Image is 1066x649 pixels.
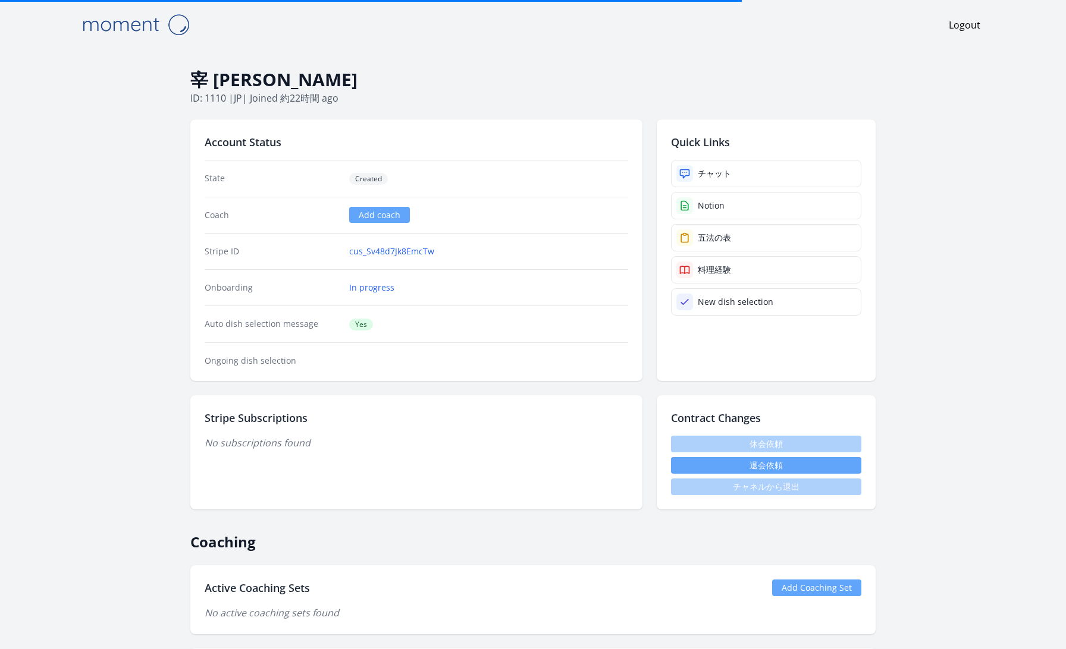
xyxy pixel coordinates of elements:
h2: Active Coaching Sets [205,579,310,596]
p: No active coaching sets found [205,606,861,620]
button: 退会依頼 [671,457,861,474]
span: 休会依頼 [671,436,861,452]
span: jp [234,92,242,105]
h2: Coaching [190,524,876,551]
dt: Onboarding [205,282,340,294]
a: Notion [671,192,861,219]
img: Moment [76,10,195,40]
h2: Stripe Subscriptions [205,409,628,426]
div: New dish selection [698,296,773,308]
h2: Account Status [205,134,628,150]
dt: Coach [205,209,340,221]
dt: Auto dish selection message [205,318,340,330]
p: No subscriptions found [205,436,628,450]
span: チャネルから退出 [671,478,861,495]
div: 五法の表 [698,232,731,244]
a: cus_Sv48d7Jk8EmcTw [349,245,434,257]
a: New dish selection [671,288,861,316]
a: 五法の表 [671,224,861,251]
span: Yes [349,319,373,330]
a: Add coach [349,207,410,223]
span: Created [349,173,388,185]
a: Logout [949,18,980,32]
a: In progress [349,282,394,294]
div: 料理経験 [698,264,731,276]
dt: Stripe ID [205,245,340,257]
a: Add Coaching Set [772,579,861,596]
h2: Contract Changes [671,409,861,426]
h1: 宰 [PERSON_NAME] [190,68,876,91]
div: Notion [698,200,725,212]
h2: Quick Links [671,134,861,150]
a: 料理経験 [671,256,861,283]
dt: Ongoing dish selection [205,355,340,367]
dt: State [205,172,340,185]
p: ID: 1110 | | Joined 約22時間 ago [190,91,876,105]
a: チャット [671,160,861,187]
div: チャット [698,168,731,179]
